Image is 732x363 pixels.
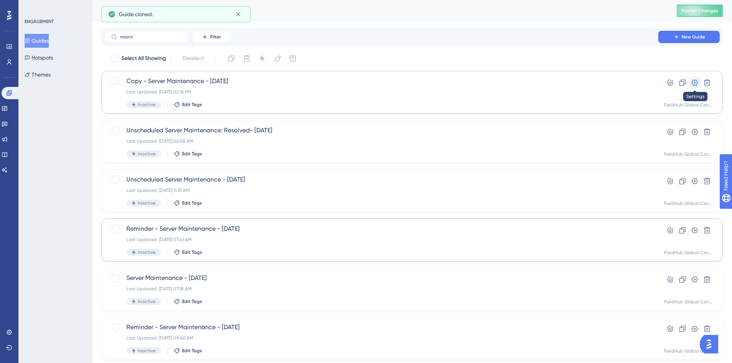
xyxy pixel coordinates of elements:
[664,151,713,157] div: FieldHub Global Container
[126,335,636,341] div: Last Updated: [DATE] 09:40 AM
[183,54,204,63] span: Deselect
[192,31,231,43] button: Filter
[682,34,705,40] span: New Guide
[18,2,48,11] span: Need Help?
[138,298,156,305] span: Inactive
[126,89,636,95] div: Last Updated: [DATE] 02:16 PM
[174,200,202,206] button: Edit Tags
[182,102,202,108] span: Edit Tags
[664,200,713,206] div: FieldHub Global Container
[174,151,202,157] button: Edit Tags
[138,348,156,354] span: Inactive
[664,102,713,108] div: FieldHub Global Container
[119,10,153,19] span: Guide cloned.
[176,52,211,65] button: Deselect
[658,31,720,43] button: New Guide
[138,249,156,255] span: Inactive
[101,5,657,16] div: Guides
[664,250,713,256] div: FieldHub Global Container
[138,102,156,108] span: Inactive
[126,187,636,193] div: Last Updated: [DATE] 11:15 AM
[182,151,202,157] span: Edit Tags
[664,348,713,354] div: FieldHub Global Container
[210,34,221,40] span: Filter
[182,249,202,255] span: Edit Tags
[174,298,202,305] button: Edit Tags
[126,175,636,184] span: Unscheduled Server Maintenance - [DATE]
[677,5,723,17] button: Publish Changes
[126,286,636,292] div: Last Updated: [DATE] 07:18 AM
[664,299,713,305] div: FieldHub Global Container
[25,68,51,82] button: Themes
[126,273,636,283] span: Server Maintenance - [DATE]
[138,151,156,157] span: Inactive
[700,333,723,356] iframe: UserGuiding AI Assistant Launcher
[121,54,166,63] span: Select All Showing
[126,236,636,243] div: Last Updated: [DATE] 07:41 AM
[25,51,53,65] button: Hotspots
[25,34,49,48] button: Guides
[182,200,202,206] span: Edit Tags
[138,200,156,206] span: Inactive
[174,348,202,354] button: Edit Tags
[126,323,636,332] span: Reminder - Server Maintenance - [DATE]
[681,8,718,14] span: Publish Changes
[126,126,636,135] span: Unscheduled Server Maintenance: Resolved- [DATE]
[182,348,202,354] span: Edit Tags
[126,138,636,144] div: Last Updated: [DATE] 06:58 AM
[174,249,202,255] button: Edit Tags
[126,77,636,86] span: Copy - Server Maintenance - [DATE]
[25,18,54,25] div: ENGAGEMENT
[182,298,202,305] span: Edit Tags
[120,34,183,40] input: Search
[126,224,636,233] span: Reminder - Server Maintenance - [DATE]
[174,102,202,108] button: Edit Tags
